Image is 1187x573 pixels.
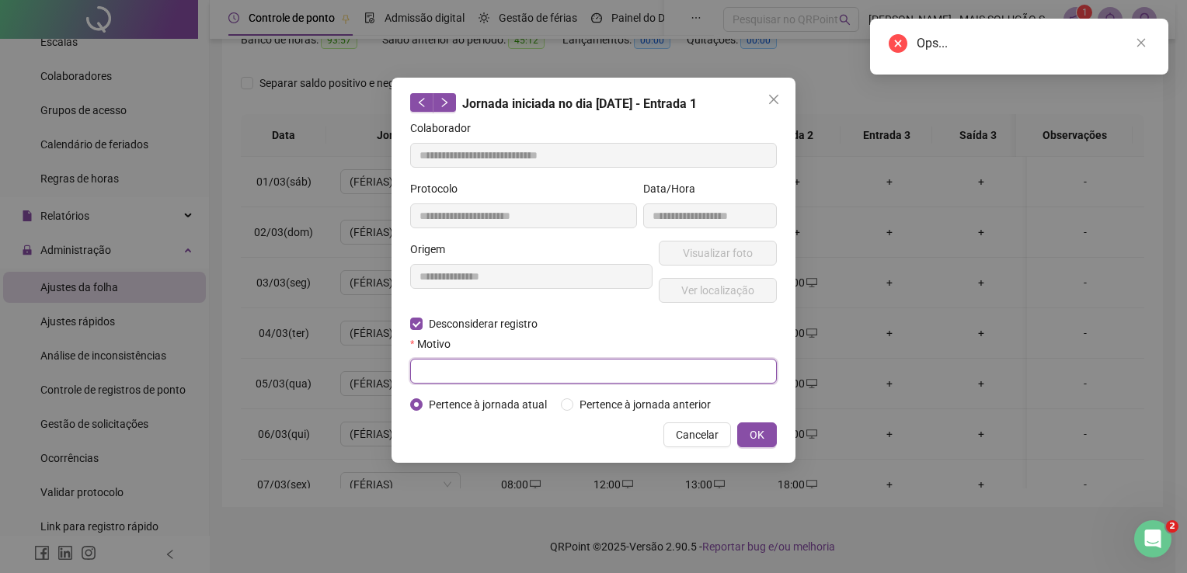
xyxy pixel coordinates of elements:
button: Visualizar foto [659,241,777,266]
button: right [433,93,456,112]
label: Colaborador [410,120,481,137]
button: Close [761,87,786,112]
button: Cancelar [663,422,731,447]
span: Pertence à jornada anterior [573,396,717,413]
span: close-circle [889,34,907,53]
div: Ops... [917,34,1150,53]
span: 2 [1166,520,1178,533]
button: Ver localização [659,278,777,303]
label: Origem [410,241,455,258]
iframe: Intercom live chat [1134,520,1171,557]
span: right [439,97,450,108]
a: Close [1133,34,1150,51]
button: left [410,93,433,112]
label: Motivo [410,335,461,352]
span: OK [750,426,764,443]
span: Pertence à jornada atual [423,396,553,413]
span: close [1136,37,1147,48]
span: Desconsiderar registro [423,315,544,332]
span: close [768,93,780,106]
label: Data/Hora [643,180,705,197]
button: OK [737,422,777,447]
label: Protocolo [410,180,468,197]
span: Cancelar [676,426,719,443]
span: left [416,97,427,108]
div: Jornada iniciada no dia [DATE] - Entrada 1 [410,93,777,113]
